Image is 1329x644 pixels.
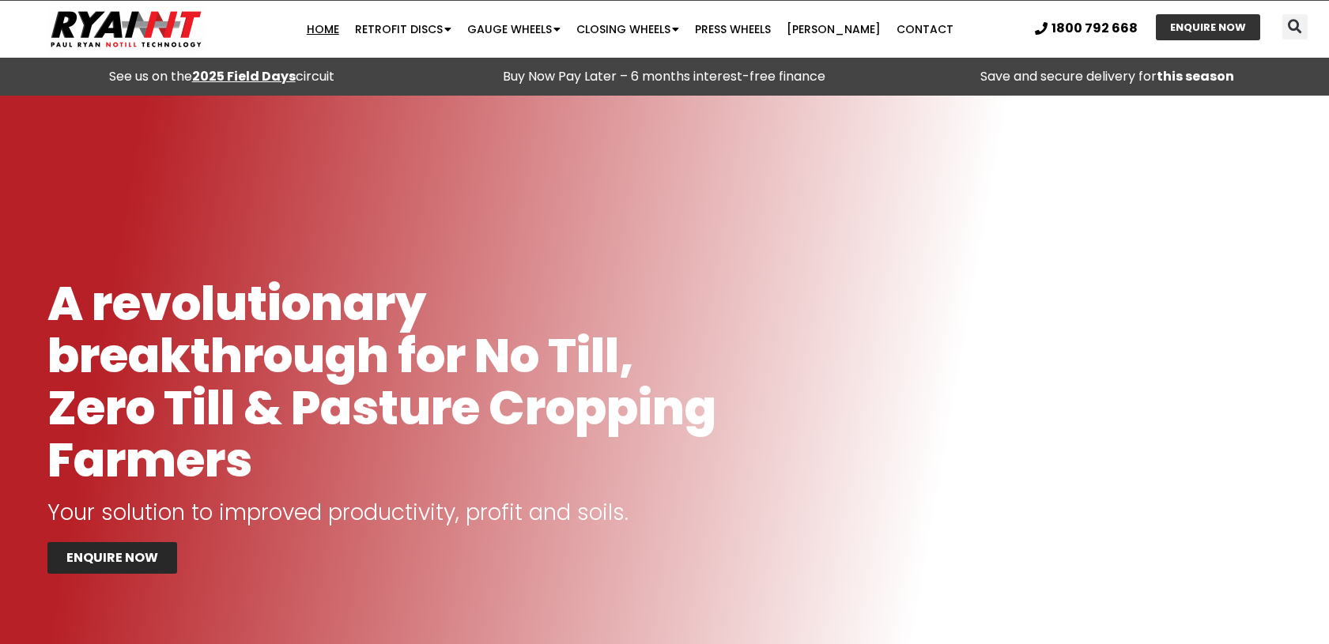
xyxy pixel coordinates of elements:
[8,66,435,88] div: See us on the circuit
[779,13,889,45] a: [PERSON_NAME]
[192,67,296,85] a: 2025 Field Days
[451,66,878,88] p: Buy Now Pay Later – 6 months interest-free finance
[1035,22,1138,35] a: 1800 792 668
[47,277,727,486] h1: A revolutionary breakthrough for No Till, Zero Till & Pasture Cropping Farmers
[894,66,1321,88] p: Save and secure delivery for
[1157,67,1234,85] strong: this season
[66,552,158,564] span: ENQUIRE NOW
[1282,14,1308,40] div: Search
[568,13,687,45] a: Closing Wheels
[47,5,206,54] img: Ryan NT logo
[1051,22,1138,35] span: 1800 792 668
[47,497,629,528] span: Your solution to improved productivity, profit and soils.
[347,13,459,45] a: Retrofit Discs
[299,13,347,45] a: Home
[1170,22,1246,32] span: ENQUIRE NOW
[459,13,568,45] a: Gauge Wheels
[47,542,177,574] a: ENQUIRE NOW
[687,13,779,45] a: Press Wheels
[889,13,961,45] a: Contact
[1156,14,1260,40] a: ENQUIRE NOW
[258,13,1002,45] nav: Menu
